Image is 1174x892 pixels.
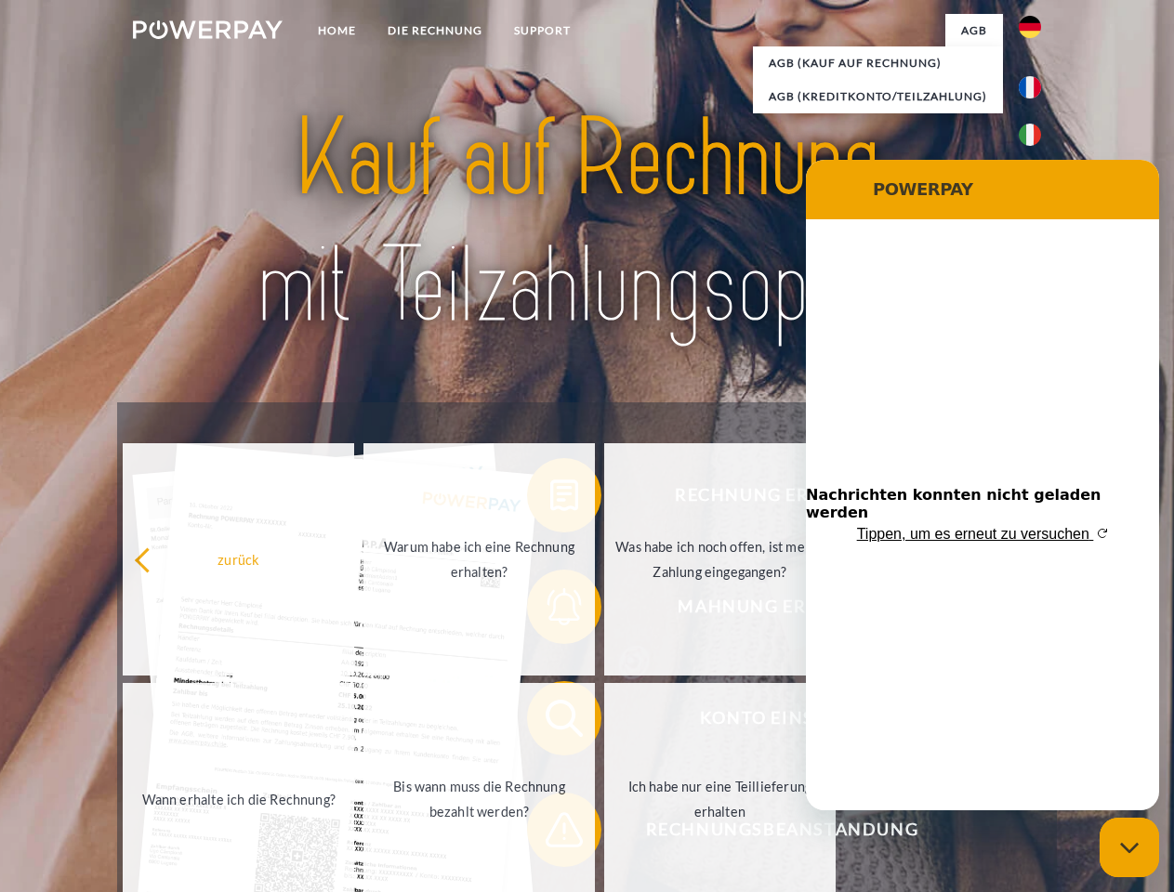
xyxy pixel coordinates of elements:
[134,546,343,571] div: zurück
[1019,16,1041,38] img: de
[615,774,824,824] div: Ich habe nur eine Teillieferung erhalten
[753,80,1003,113] a: AGB (Kreditkonto/Teilzahlung)
[375,774,584,824] div: Bis wann muss die Rechnung bezahlt werden?
[372,14,498,47] a: DIE RECHNUNG
[1100,818,1159,877] iframe: Schaltfläche zum Öffnen des Messaging-Fensters
[302,14,372,47] a: Home
[1019,76,1041,98] img: fr
[498,14,587,47] a: SUPPORT
[806,160,1159,810] iframe: Messaging-Fenster
[753,46,1003,80] a: AGB (Kauf auf Rechnung)
[134,786,343,811] div: Wann erhalte ich die Rechnung?
[1019,124,1041,146] img: it
[375,534,584,584] div: Warum habe ich eine Rechnung erhalten?
[133,20,283,39] img: logo-powerpay-white.svg
[604,443,836,676] a: Was habe ich noch offen, ist meine Zahlung eingegangen?
[615,534,824,584] div: Was habe ich noch offen, ist meine Zahlung eingegangen?
[178,89,996,356] img: title-powerpay_de.svg
[945,14,1003,47] a: agb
